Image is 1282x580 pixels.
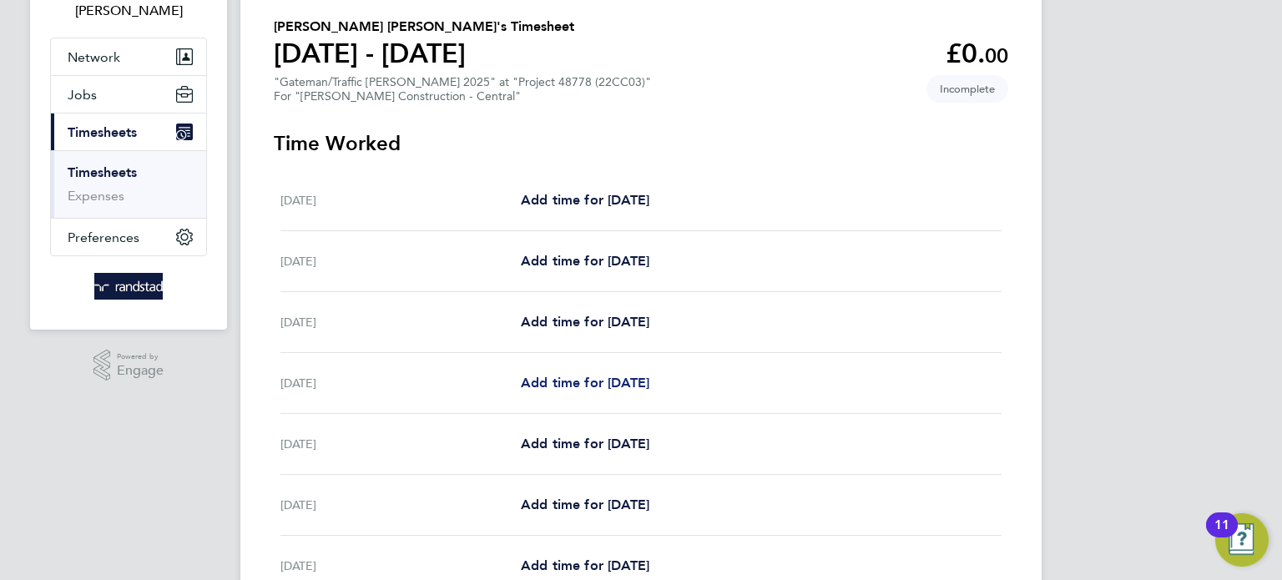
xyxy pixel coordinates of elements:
span: Add time for [DATE] [521,253,649,269]
app-decimal: £0. [946,38,1008,69]
span: Add time for [DATE] [521,557,649,573]
button: Preferences [51,219,206,255]
span: Powered by [117,350,164,364]
span: Preferences [68,229,139,245]
span: Network [68,49,120,65]
span: Add time for [DATE] [521,192,649,208]
a: Powered byEngage [93,350,164,381]
span: Add time for [DATE] [521,436,649,451]
img: randstad-logo-retina.png [94,273,164,300]
button: Open Resource Center, 11 new notifications [1215,513,1269,567]
span: Add time for [DATE] [521,314,649,330]
span: Timesheets [68,124,137,140]
h3: Time Worked [274,130,1008,157]
span: Oliver Hunka [50,1,207,21]
a: Add time for [DATE] [521,373,649,393]
span: 00 [985,43,1008,68]
button: Network [51,38,206,75]
div: [DATE] [280,251,521,271]
div: "Gateman/Traffic [PERSON_NAME] 2025" at "Project 48778 (22CC03)" [274,75,651,103]
div: [DATE] [280,373,521,393]
span: Jobs [68,87,97,103]
div: Timesheets [51,150,206,218]
button: Timesheets [51,113,206,150]
div: For "[PERSON_NAME] Construction - Central" [274,89,651,103]
a: Add time for [DATE] [521,556,649,576]
a: Expenses [68,188,124,204]
div: [DATE] [280,434,521,454]
span: This timesheet is Incomplete. [926,75,1008,103]
h1: [DATE] - [DATE] [274,37,574,70]
button: Jobs [51,76,206,113]
a: Add time for [DATE] [521,190,649,210]
a: Add time for [DATE] [521,495,649,515]
span: Add time for [DATE] [521,375,649,391]
div: 11 [1214,525,1229,547]
div: [DATE] [280,556,521,576]
span: Engage [117,364,164,378]
div: [DATE] [280,495,521,515]
a: Timesheets [68,164,137,180]
a: Go to home page [50,273,207,300]
span: Add time for [DATE] [521,497,649,512]
a: Add time for [DATE] [521,251,649,271]
h2: [PERSON_NAME] [PERSON_NAME]'s Timesheet [274,17,574,37]
div: [DATE] [280,312,521,332]
a: Add time for [DATE] [521,434,649,454]
div: [DATE] [280,190,521,210]
a: Add time for [DATE] [521,312,649,332]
